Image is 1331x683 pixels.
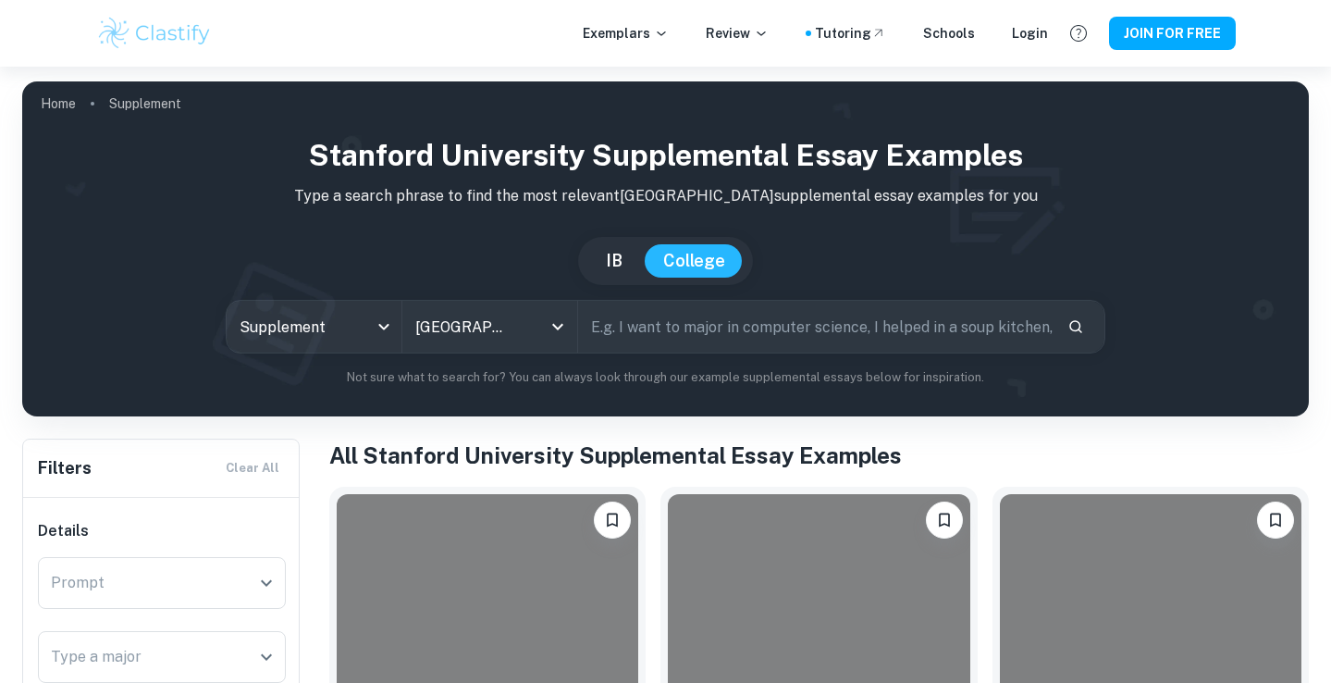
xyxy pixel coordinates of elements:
img: Clastify logo [96,15,214,52]
button: Open [253,570,279,596]
a: Login [1012,23,1048,43]
button: IB [587,244,641,278]
button: Please log in to bookmark exemplars [1257,502,1294,539]
p: Type a search phrase to find the most relevant [GEOGRAPHIC_DATA] supplemental essay examples for you [37,185,1294,207]
img: profile cover [22,81,1309,416]
a: Tutoring [815,23,886,43]
a: Home [41,91,76,117]
button: Open [545,314,571,340]
h1: Stanford University Supplemental Essay Examples [37,133,1294,178]
h6: Filters [38,455,92,481]
input: E.g. I want to major in computer science, I helped in a soup kitchen, I want to join the debate t... [578,301,1054,353]
p: Review [706,23,769,43]
p: Supplement [109,93,181,114]
button: College [645,244,744,278]
button: Open [253,644,279,670]
p: Not sure what to search for? You can always look through our example supplemental essays below fo... [37,368,1294,387]
p: Exemplars [583,23,669,43]
button: Search [1060,311,1091,342]
a: Schools [923,23,975,43]
h1: All Stanford University Supplemental Essay Examples [329,439,1309,472]
button: Please log in to bookmark exemplars [926,502,963,539]
h6: Details [38,520,286,542]
button: JOIN FOR FREE [1109,17,1236,50]
button: Please log in to bookmark exemplars [594,502,631,539]
div: Supplement [227,301,401,353]
button: Help and Feedback [1063,18,1094,49]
